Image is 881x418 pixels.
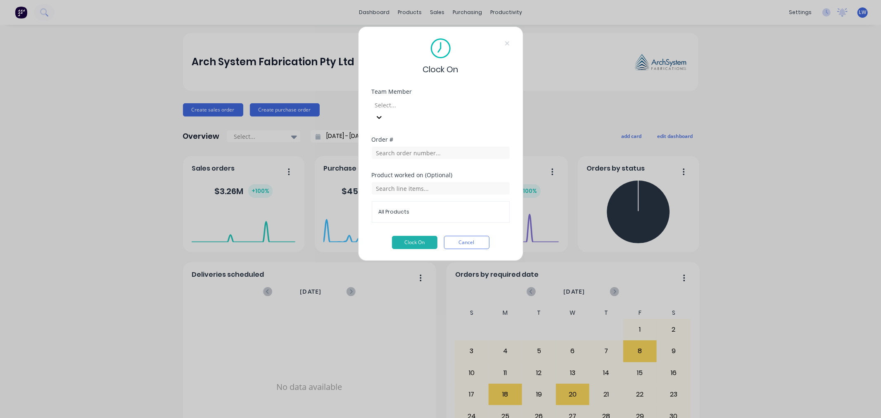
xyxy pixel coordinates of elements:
div: Product worked on (Optional) [372,172,510,178]
button: Clock On [392,236,437,249]
button: Cancel [444,236,489,249]
span: All Products [379,208,503,216]
input: Search line items... [372,182,510,195]
div: Order # [372,137,510,142]
input: Search order number... [372,147,510,159]
span: Clock On [423,63,458,76]
div: Team Member [372,89,510,95]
